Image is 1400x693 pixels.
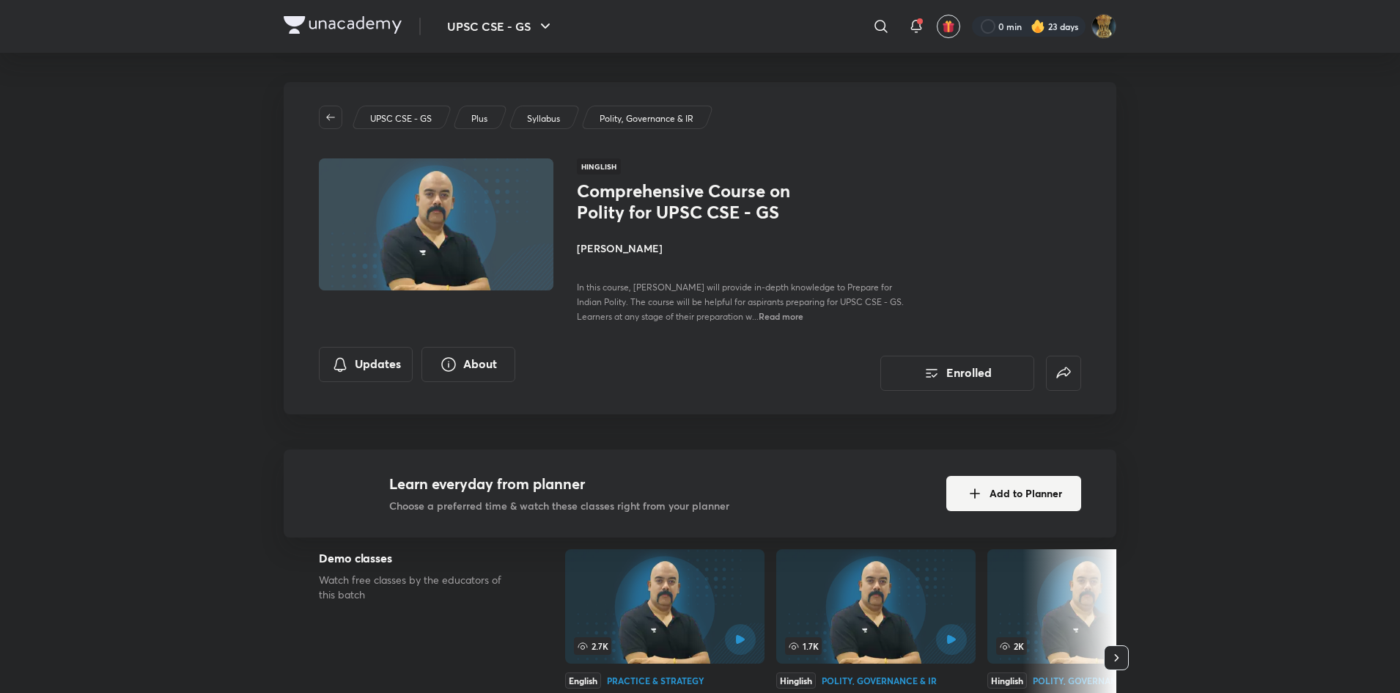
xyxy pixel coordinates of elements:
p: Plus [471,112,487,125]
span: In this course, [PERSON_NAME] will provide in-depth knowledge to Prepare for Indian Polity. The c... [577,282,904,322]
button: Enrolled [880,356,1034,391]
div: Polity, Governance & IR [822,676,937,685]
button: avatar [937,15,960,38]
h1: Comprehensive Course on Polity for UPSC CSE - GS [577,180,817,223]
p: UPSC CSE - GS [370,112,432,125]
h5: Demo classes [319,549,518,567]
button: UPSC CSE - GS [438,12,563,41]
p: Polity, Governance & IR [600,112,693,125]
div: English [565,672,601,689]
span: Read more [759,310,803,322]
div: Hinglish [987,672,1027,689]
a: Syllabus [525,112,563,125]
span: 1.7K [785,637,822,655]
span: 2K [996,637,1027,655]
a: Company Logo [284,16,402,37]
button: About [421,347,515,382]
button: Add to Planner [946,476,1081,511]
button: Updates [319,347,413,382]
h4: Learn everyday from planner [389,473,729,495]
h4: [PERSON_NAME] [577,241,905,256]
a: Polity, Governance & IR [597,112,696,125]
img: Thumbnail [317,157,556,292]
img: LOVEPREET Gharu [1091,14,1116,39]
button: false [1046,356,1081,391]
span: 2.7K [574,637,611,655]
a: UPSC CSE - GS [368,112,435,125]
img: avatar [942,20,955,33]
span: Hinglish [577,158,621,175]
a: Plus [469,112,490,125]
img: streak [1031,19,1045,34]
p: Syllabus [527,112,560,125]
div: Practice & Strategy [607,676,704,685]
p: Choose a preferred time & watch these classes right from your planner [389,498,729,513]
img: Company Logo [284,16,402,34]
div: Hinglish [776,672,816,689]
p: Watch free classes by the educators of this batch [319,573,518,602]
